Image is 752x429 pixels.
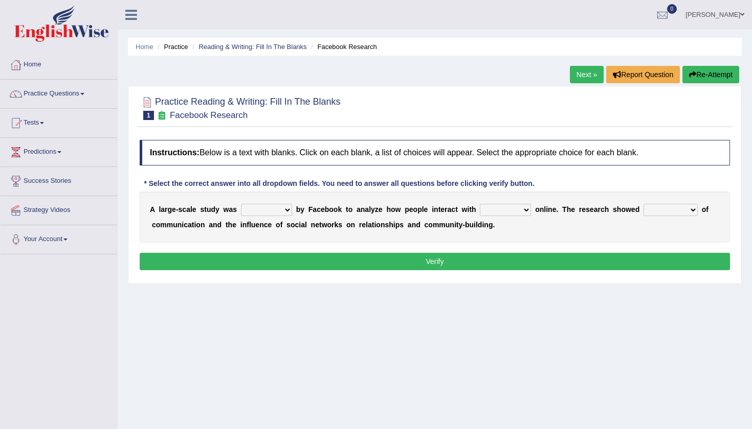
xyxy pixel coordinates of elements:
b: t [226,221,228,229]
b: n [381,221,385,229]
b: n [213,221,217,229]
b: i [374,221,376,229]
b: h [386,205,391,213]
b: a [161,205,165,213]
b: r [579,205,582,213]
b: l [159,205,161,213]
b: i [240,221,242,229]
b: n [412,221,416,229]
b: e [321,205,325,213]
b: e [552,205,557,213]
b: s [400,221,404,229]
b: n [434,205,438,213]
b: c [295,221,299,229]
a: Home [1,51,117,76]
span: 0 [667,4,677,14]
b: o [413,205,418,213]
b: s [586,205,590,213]
b: l [305,221,307,229]
b: a [188,221,192,229]
b: t [319,221,322,229]
b: k [338,205,342,213]
b: b [296,205,301,213]
b: . [493,221,495,229]
b: u [446,221,450,229]
a: Reading & Writing: Fill In The Blanks [198,43,306,51]
b: t [455,205,458,213]
b: e [582,205,586,213]
b: e [379,205,383,213]
b: u [470,221,474,229]
b: n [548,205,552,213]
b: s [286,221,291,229]
b: r [598,205,600,213]
b: i [432,205,434,213]
b: h [389,221,393,229]
b: i [194,221,196,229]
b: m [439,221,445,229]
button: Re-Attempt [682,66,739,83]
a: Predictions [1,138,117,163]
b: e [268,221,272,229]
b: y [215,205,219,213]
b: y [300,205,304,213]
b: n [350,221,355,229]
b: Instructions: [150,148,200,157]
b: u [173,221,178,229]
b: n [201,221,205,229]
b: a [448,205,452,213]
b: m [160,221,166,229]
div: * Select the correct answer into all dropdown fields. You need to answer all questions before cli... [140,178,539,189]
b: a [365,205,369,213]
b: i [393,221,395,229]
a: Practice Questions [1,80,117,105]
b: p [417,205,422,213]
b: e [424,205,428,213]
b: s [179,205,183,213]
b: a [209,221,213,229]
b: h [617,205,622,213]
b: e [631,205,635,213]
b: f [706,205,709,213]
b: u [207,205,211,213]
b: m [167,221,173,229]
b: t [204,205,207,213]
span: 1 [143,111,154,120]
b: F [308,205,313,213]
b: i [546,205,548,213]
b: o [376,221,381,229]
b: i [454,221,456,229]
b: e [315,221,319,229]
b: f [280,221,283,229]
b: o [348,205,353,213]
b: l [422,205,424,213]
b: w [224,205,229,213]
b: i [299,221,301,229]
b: o [621,205,626,213]
b: T [562,205,567,213]
a: Your Account [1,225,117,251]
b: - [176,205,179,213]
b: e [362,221,366,229]
b: i [474,221,476,229]
b: c [425,221,429,229]
a: Home [136,43,153,51]
a: Success Stories [1,167,117,193]
li: Facebook Research [308,42,377,52]
b: a [186,205,190,213]
b: a [357,205,361,213]
b: o [276,221,280,229]
b: h [472,205,476,213]
b: f [247,221,249,229]
b: p [405,205,409,213]
b: e [409,205,413,213]
b: n [484,221,489,229]
b: n [361,205,365,213]
b: z [375,205,379,213]
b: b [325,205,329,213]
b: d [211,205,215,213]
b: d [478,221,482,229]
b: r [445,205,447,213]
b: . [556,205,558,213]
b: s [613,205,617,213]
